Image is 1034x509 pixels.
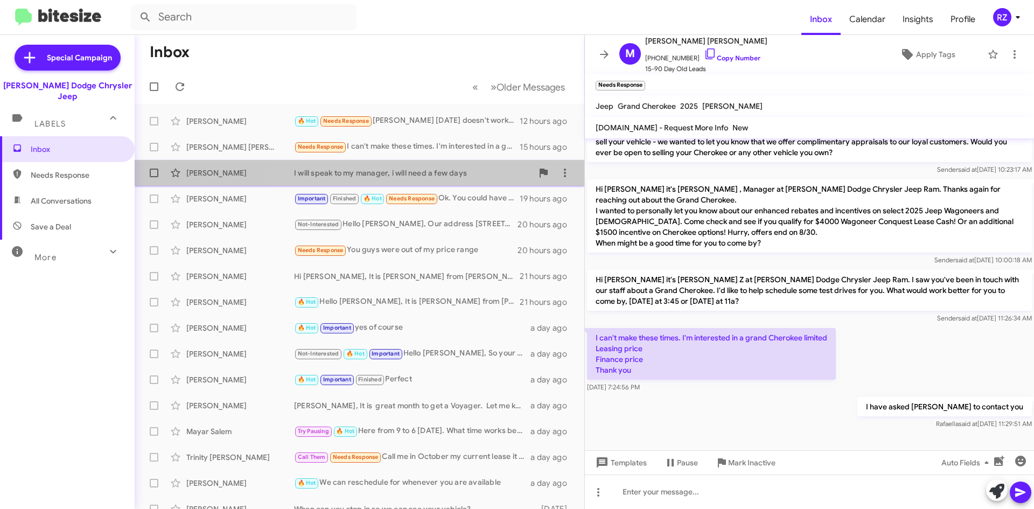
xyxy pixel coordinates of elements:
[520,142,576,152] div: 15 hours ago
[916,45,955,64] span: Apply Tags
[530,374,576,385] div: a day ago
[587,328,836,380] p: I can't make these times. I'm interested in a grand Cherokee limited Leasing price Finance price ...
[530,478,576,489] div: a day ago
[585,453,655,472] button: Templates
[596,123,728,133] span: [DOMAIN_NAME] - Request More Info
[530,323,576,333] div: a day ago
[336,428,354,435] span: 🔥 Hot
[530,452,576,463] div: a day ago
[941,453,993,472] span: Auto Fields
[298,195,326,202] span: Important
[294,168,533,178] div: I will speak to my manager, i will need a few days
[936,420,1032,428] span: Rafaella [DATE] 11:29:51 AM
[333,454,379,461] span: Needs Response
[294,141,520,153] div: I can't make these times. I'm interested in a grand Cherokee limited Leasing price Finance price ...
[294,477,530,489] div: We can reschedule for whenever you are available
[186,193,294,204] div: [PERSON_NAME]
[596,101,613,111] span: Jeep
[942,4,984,35] span: Profile
[520,297,576,308] div: 21 hours ago
[31,144,122,155] span: Inbox
[587,179,1032,253] p: Hi [PERSON_NAME] it's [PERSON_NAME] , Manager at [PERSON_NAME] Dodge Chrysler Jeep Ram. Thanks ag...
[872,45,982,64] button: Apply Tags
[530,400,576,411] div: a day ago
[186,374,294,385] div: [PERSON_NAME]
[323,324,351,331] span: Important
[466,76,571,98] nav: Page navigation example
[894,4,942,35] a: Insights
[801,4,841,35] a: Inbox
[294,244,518,256] div: You guys were out of my price range
[702,101,763,111] span: [PERSON_NAME]
[298,247,344,254] span: Needs Response
[645,47,767,64] span: [PHONE_NUMBER]
[484,76,571,98] button: Next
[294,192,520,205] div: Ok. You could have said that over wish you the best.
[934,256,1032,264] span: Sender [DATE] 10:00:18 AM
[298,298,316,305] span: 🔥 Hot
[472,80,478,94] span: «
[587,270,1032,311] p: Hi [PERSON_NAME] it's [PERSON_NAME] Z at [PERSON_NAME] Dodge Chrysler Jeep Ram. I saw you've been...
[530,426,576,437] div: a day ago
[346,350,365,357] span: 🔥 Hot
[186,426,294,437] div: Mayar Salem
[47,52,112,63] span: Special Campaign
[298,479,316,486] span: 🔥 Hot
[958,314,977,322] span: said at
[31,196,92,206] span: All Conversations
[704,54,760,62] a: Copy Number
[298,324,316,331] span: 🔥 Hot
[323,117,369,124] span: Needs Response
[298,117,316,124] span: 🔥 Hot
[596,81,645,90] small: Needs Response
[186,219,294,230] div: [PERSON_NAME]
[186,348,294,359] div: [PERSON_NAME]
[520,193,576,204] div: 19 hours ago
[587,383,640,391] span: [DATE] 7:24:56 PM
[186,452,294,463] div: Trinity [PERSON_NAME]
[358,376,382,383] span: Finished
[618,101,676,111] span: Grand Cherokee
[298,221,339,228] span: Not-Interested
[34,119,66,129] span: Labels
[466,76,485,98] button: Previous
[186,478,294,489] div: [PERSON_NAME]
[491,80,497,94] span: »
[677,453,698,472] span: Pause
[497,81,565,93] span: Older Messages
[530,348,576,359] div: a day ago
[323,376,351,383] span: Important
[958,165,977,173] span: said at
[186,271,294,282] div: [PERSON_NAME]
[298,376,316,383] span: 🔥 Hot
[625,45,635,62] span: M
[364,195,382,202] span: 🔥 Hot
[732,123,748,133] span: New
[841,4,894,35] a: Calendar
[993,8,1011,26] div: RZ
[728,453,775,472] span: Mark Inactive
[645,34,767,47] span: [PERSON_NAME] [PERSON_NAME]
[34,253,57,262] span: More
[520,271,576,282] div: 21 hours ago
[298,428,329,435] span: Try Pausing
[372,350,400,357] span: Important
[937,165,1032,173] span: Sender [DATE] 10:23:17 AM
[186,116,294,127] div: [PERSON_NAME]
[333,195,357,202] span: Finished
[186,297,294,308] div: [PERSON_NAME]
[937,314,1032,322] span: Sender [DATE] 11:26:34 AM
[31,170,122,180] span: Needs Response
[680,101,698,111] span: 2025
[186,142,294,152] div: [PERSON_NAME] [PERSON_NAME]
[984,8,1022,26] button: RZ
[389,195,435,202] span: Needs Response
[298,143,344,150] span: Needs Response
[294,373,530,386] div: Perfect
[518,245,576,256] div: 20 hours ago
[298,350,339,357] span: Not-Interested
[294,425,530,437] div: Here from 9 to 6 [DATE]. What time works best for you?
[655,453,707,472] button: Pause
